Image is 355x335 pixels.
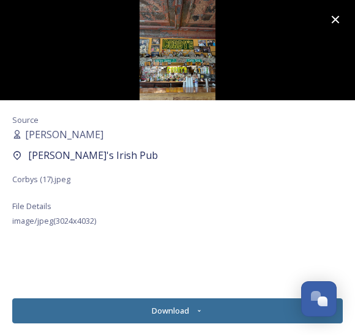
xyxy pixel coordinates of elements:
span: image/jpeg ( 3024 x 4032 ) [12,215,96,226]
span: Corbys (17).jpeg [12,174,70,185]
span: Source [12,114,39,125]
button: Open Chat [301,281,337,317]
button: Download [12,298,343,323]
span: [PERSON_NAME]'s Irish Pub [28,148,158,163]
span: File Details [12,201,51,212]
span: [PERSON_NAME] [25,127,103,142]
